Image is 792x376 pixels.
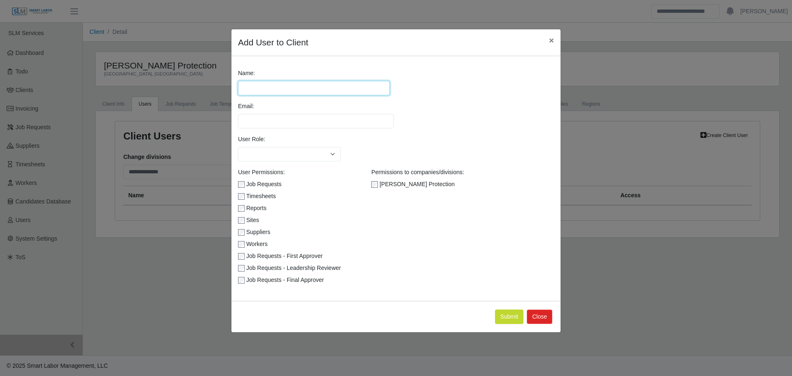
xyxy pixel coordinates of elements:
label: Job Requests - Leadership Reviewer [246,264,341,272]
label: User Permissions: [238,168,285,177]
label: Job Requests - First Approver [246,252,323,260]
button: Submit [495,310,524,324]
h4: Add User to Client [238,36,308,49]
label: Timesheets [246,192,276,201]
button: Close [542,29,561,51]
span: × [549,35,554,45]
label: Reports [246,204,266,213]
button: Close [527,310,552,324]
label: Email: [238,102,254,111]
label: User Role: [238,135,265,144]
label: Job Requests [246,180,282,189]
label: Suppliers [246,228,270,236]
label: Workers [246,240,268,248]
label: Job Requests - Final Approver [246,276,324,284]
label: [PERSON_NAME] Protection [379,180,455,189]
label: Permissions to companies/divisions: [371,168,464,177]
label: Sites [246,216,259,225]
label: Name: [238,69,255,78]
